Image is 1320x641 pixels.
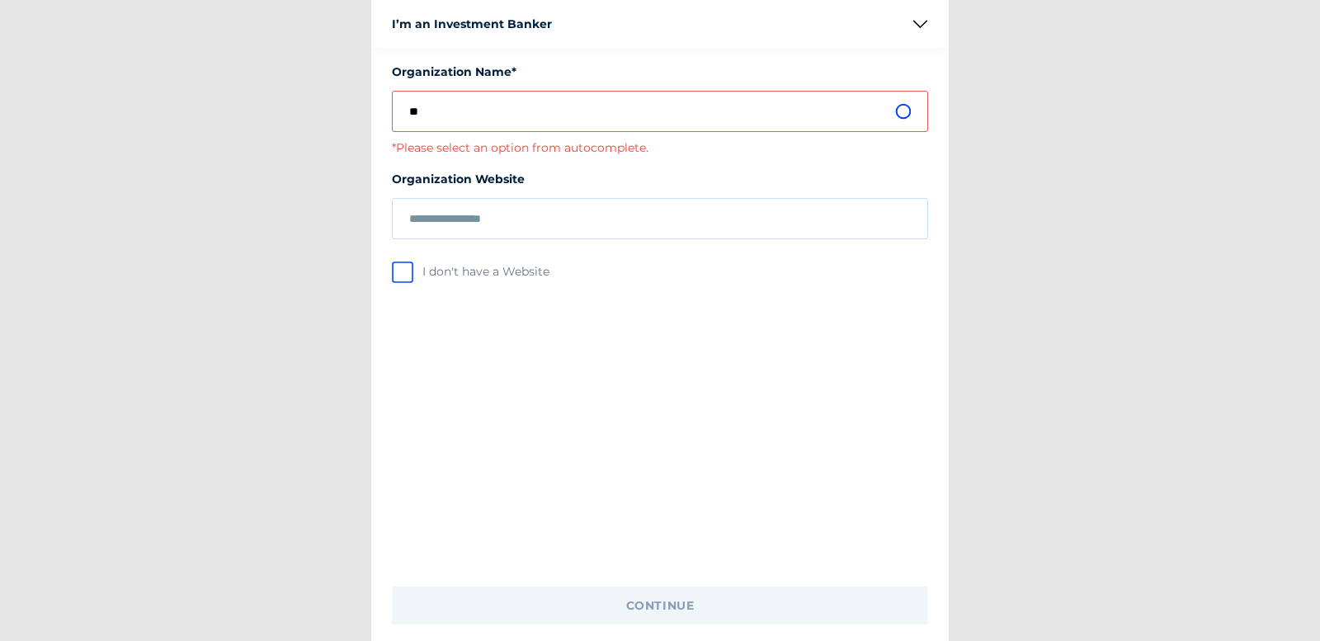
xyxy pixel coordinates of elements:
[422,264,549,279] label: I don't have a Website
[392,172,525,186] mat-label: Organization Website
[392,64,516,79] mat-label: Organization Name*
[912,20,928,28] img: dropdown.png
[392,16,552,31] div: I’m an Investment Banker
[392,140,648,155] mat-error: *Please select an option from autocomplete.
